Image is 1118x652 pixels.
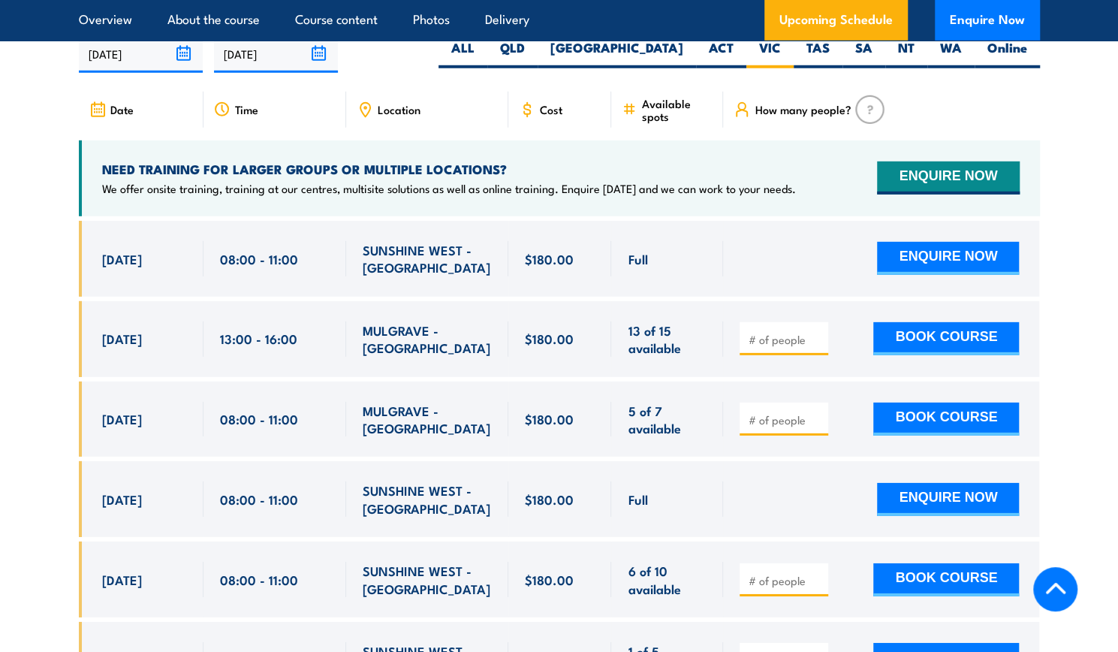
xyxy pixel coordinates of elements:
span: Time [235,103,258,116]
span: 5 of 7 available [628,402,707,437]
span: 08:00 - 11:00 [220,491,298,508]
h4: NEED TRAINING FOR LARGER GROUPS OR MULTIPLE LOCATIONS? [102,161,796,177]
span: 08:00 - 11:00 [220,410,298,427]
button: ENQUIRE NOW [877,483,1019,516]
button: BOOK COURSE [873,322,1019,355]
span: SUNSHINE WEST - [GEOGRAPHIC_DATA] [363,481,492,517]
label: ACT [696,39,746,68]
span: Full [628,250,647,267]
span: [DATE] [102,250,142,267]
button: ENQUIRE NOW [877,161,1019,195]
p: We offer onsite training, training at our centres, multisite solutions as well as online training... [102,181,796,196]
span: SUNSHINE WEST - [GEOGRAPHIC_DATA] [363,562,492,597]
span: MULGRAVE - [GEOGRAPHIC_DATA] [363,402,492,437]
button: BOOK COURSE [873,403,1019,436]
label: NT [885,39,927,68]
span: How many people? [755,103,851,116]
label: VIC [746,39,794,68]
span: SUNSHINE WEST - [GEOGRAPHIC_DATA] [363,241,492,276]
label: WA [927,39,975,68]
span: $180.00 [525,410,574,427]
span: [DATE] [102,410,142,427]
span: MULGRAVE - [GEOGRAPHIC_DATA] [363,321,492,357]
span: Location [378,103,420,116]
span: [DATE] [102,571,142,588]
label: ALL [438,39,487,68]
span: $180.00 [525,571,574,588]
span: 08:00 - 11:00 [220,250,298,267]
label: QLD [487,39,538,68]
label: [GEOGRAPHIC_DATA] [538,39,696,68]
label: Online [975,39,1040,68]
span: 13 of 15 available [628,321,707,357]
span: 6 of 10 available [628,562,707,597]
span: $180.00 [525,250,574,267]
span: Available spots [641,97,713,122]
input: To date [214,35,338,73]
input: From date [79,35,203,73]
button: BOOK COURSE [873,563,1019,596]
span: 08:00 - 11:00 [220,571,298,588]
span: 13:00 - 16:00 [220,330,297,347]
span: Full [628,491,647,508]
input: # of people [748,332,823,347]
span: Date [110,103,134,116]
span: $180.00 [525,330,574,347]
button: ENQUIRE NOW [877,242,1019,275]
input: # of people [748,573,823,588]
span: [DATE] [102,330,142,347]
span: Cost [540,103,562,116]
input: # of people [748,412,823,427]
label: SA [842,39,885,68]
span: [DATE] [102,491,142,508]
label: TAS [794,39,842,68]
span: $180.00 [525,491,574,508]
